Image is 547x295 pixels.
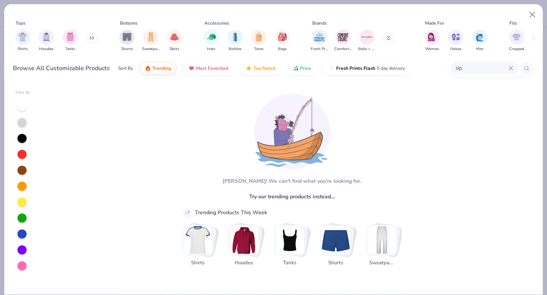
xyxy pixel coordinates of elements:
[275,225,305,255] img: Tanks
[15,30,30,52] button: filter button
[425,30,440,52] div: filter for Women
[249,193,335,201] span: Try our trending products instead…
[195,209,267,217] div: Trending Products This Week
[139,62,177,75] button: Trending
[275,225,310,270] button: Stack Card Button Tanks
[188,65,194,71] img: most_fav.gif
[509,20,517,27] div: Fits
[167,30,182,52] button: filter button
[207,46,215,52] span: Hats
[66,33,74,41] img: Tanks Image
[425,30,440,52] button: filter button
[377,64,405,73] span: 5 day delivery
[39,46,54,52] span: Hoodies
[142,46,160,52] span: Sweatpants
[147,33,155,41] img: Sweatpants Image
[452,33,460,41] img: Unisex Image
[145,65,151,71] img: trending.gif
[311,30,328,52] button: filter button
[425,20,444,27] div: Made For
[183,62,234,75] button: Most Favorited
[17,46,28,52] span: Shirts
[118,65,133,72] div: Sort By
[65,46,75,52] span: Tanks
[142,30,160,52] div: filter for Sweatpants
[246,65,252,71] img: TopRated.gif
[367,225,402,270] button: Stack Card Button Sweatpants
[15,30,30,52] div: filter for Shirts
[119,30,134,52] button: filter button
[323,62,411,75] button: Fresh Prints Flash5 day delivery
[334,30,352,52] div: filter for Comfort Colors
[312,20,327,27] div: Brands
[251,30,266,52] div: filter for Totes
[204,30,219,52] div: filter for Hats
[369,259,394,267] span: Sweatpants
[336,65,375,71] span: Fresh Prints Flash
[63,30,78,52] div: filter for Tanks
[448,30,463,52] button: filter button
[196,65,228,71] span: Most Favorited
[16,20,25,27] div: Tops
[229,46,242,52] span: Bottles
[278,46,287,52] span: Bags
[39,30,54,52] div: filter for Hoodies
[448,30,463,52] div: filter for Unisex
[170,33,179,41] img: Skirts Image
[183,225,218,270] button: Stack Card Button Shirts
[476,33,484,41] img: Men Image
[311,46,328,52] span: Fresh Prints
[314,31,325,43] img: Fresh Prints Image
[275,30,290,52] div: filter for Bags
[509,30,524,52] button: filter button
[472,30,487,52] div: filter for Men
[121,46,133,52] span: Shorts
[204,20,229,27] div: Accessories
[18,33,27,41] img: Shirts Image
[287,62,317,75] button: Price
[509,46,524,52] span: Cropped
[337,31,349,43] img: Comfort Colors Image
[255,33,263,41] img: Totes Image
[358,46,376,52] span: Bella + Canvas
[228,30,243,52] button: filter button
[329,65,335,71] img: flash.gif
[120,20,138,27] div: Bottoms
[334,46,352,52] span: Comfort Colors
[512,33,521,41] img: Cropped Image
[358,30,376,52] button: filter button
[39,30,54,52] button: filter button
[16,90,31,96] div: Filter By
[123,33,131,41] img: Shorts Image
[185,259,210,267] span: Shirts
[240,62,281,75] button: Top Rated
[167,30,182,52] div: filter for Skirts
[142,30,160,52] button: filter button
[254,46,264,52] span: Totes
[472,30,487,52] button: filter button
[311,30,328,52] div: filter for Fresh Prints
[254,94,330,169] img: Loading...
[152,65,171,71] span: Trending
[450,46,462,52] span: Unisex
[321,225,351,255] img: Shorts
[476,46,484,52] span: Men
[361,31,373,43] img: Bella + Canvas Image
[231,259,256,267] span: Hoodies
[229,225,259,255] img: Hoodies
[183,225,213,255] img: Shirts
[231,33,239,41] img: Bottles Image
[251,30,266,52] button: filter button
[204,30,219,52] button: filter button
[278,33,286,41] img: Bags Image
[42,33,51,41] img: Hoodies Image
[253,65,275,71] span: Top Rated
[275,30,290,52] button: filter button
[63,30,78,52] button: filter button
[277,259,302,267] span: Tanks
[425,46,439,52] span: Women
[367,225,397,255] img: Sweatpants
[207,33,216,41] img: Hats Image
[509,30,524,52] div: filter for Cropped
[321,225,356,270] button: Stack Card Button Shorts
